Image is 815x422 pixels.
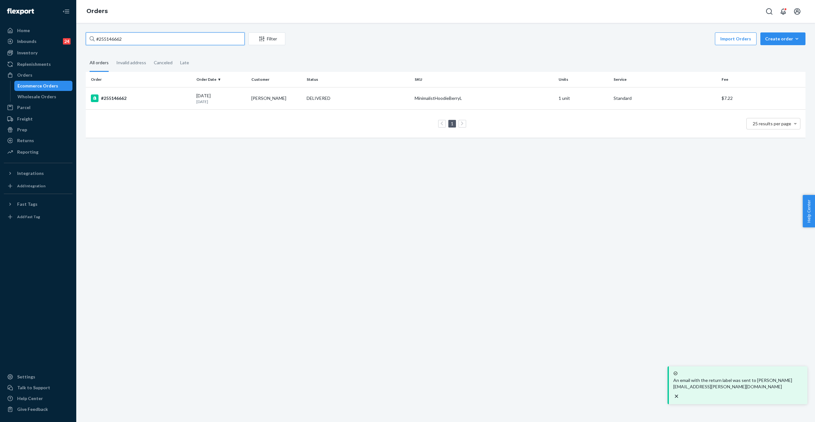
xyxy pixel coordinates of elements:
img: Flexport logo [7,8,34,15]
button: Open Search Box [763,5,776,18]
div: Replenishments [17,61,51,67]
div: Talk to Support [17,384,50,391]
div: Settings [17,374,35,380]
div: DELIVERED [307,95,330,101]
button: Create order [760,32,805,45]
div: Wholesale Orders [17,93,56,100]
p: An email with the return label was sent to [PERSON_NAME][EMAIL_ADDRESS][PERSON_NAME][DOMAIN_NAME] [673,377,803,390]
a: Inventory [4,48,72,58]
div: Filter [249,36,285,42]
div: Add Fast Tag [17,214,40,219]
a: Home [4,25,72,36]
a: Page 1 is your current page [450,121,455,126]
div: 24 [63,38,71,45]
div: Customer [251,77,302,82]
th: SKU [412,72,556,87]
a: Settings [4,372,72,382]
a: Parcel [4,102,72,113]
div: Add Integration [17,183,45,189]
div: Home [17,27,30,34]
a: Replenishments [4,59,72,69]
div: Integrations [17,170,44,176]
svg: close toast [673,393,680,399]
button: Open account menu [791,5,804,18]
a: Orders [86,8,108,15]
a: Prep [4,125,72,135]
td: [PERSON_NAME] [249,87,304,109]
a: Help Center [4,393,72,404]
p: Standard [614,95,717,101]
a: Ecommerce Orders [14,81,73,91]
div: Give Feedback [17,406,48,412]
a: Inbounds24 [4,36,72,46]
div: Freight [17,116,33,122]
a: Freight [4,114,72,124]
div: Ecommerce Orders [17,83,58,89]
ol: breadcrumbs [81,2,113,21]
button: Give Feedback [4,404,72,414]
th: Fee [719,72,805,87]
span: 25 results per page [753,121,791,126]
a: Wholesale Orders [14,92,73,102]
div: Late [180,54,189,71]
th: Order [86,72,194,87]
div: Reporting [17,149,38,155]
button: Filter [248,32,285,45]
div: Create order [765,36,801,42]
td: $7.22 [719,87,805,109]
input: Search orders [86,32,245,45]
a: Talk to Support [4,383,72,393]
div: Orders [17,72,32,78]
div: Prep [17,127,27,133]
p: [DATE] [196,99,247,104]
th: Order Date [194,72,249,87]
button: Open notifications [777,5,790,18]
a: Reporting [4,147,72,157]
button: Import Orders [715,32,757,45]
div: Fast Tags [17,201,37,207]
button: Close Navigation [60,5,72,18]
td: 1 unit [556,87,611,109]
a: Returns [4,135,72,146]
th: Units [556,72,611,87]
div: Parcel [17,104,31,111]
div: Invalid address [116,54,146,71]
div: MinimalistHoodieBerryL [415,95,554,101]
button: Integrations [4,168,72,178]
div: Inventory [17,50,37,56]
a: Add Integration [4,181,72,191]
button: Help Center [803,195,815,227]
div: #255146662 [91,94,191,102]
div: Inbounds [17,38,37,45]
div: Returns [17,137,34,144]
div: All orders [90,54,109,72]
div: Canceled [154,54,173,71]
a: Orders [4,70,72,80]
div: Help Center [17,395,43,402]
button: Fast Tags [4,199,72,209]
a: Add Fast Tag [4,212,72,222]
th: Service [611,72,719,87]
div: [DATE] [196,93,247,104]
th: Status [304,72,412,87]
